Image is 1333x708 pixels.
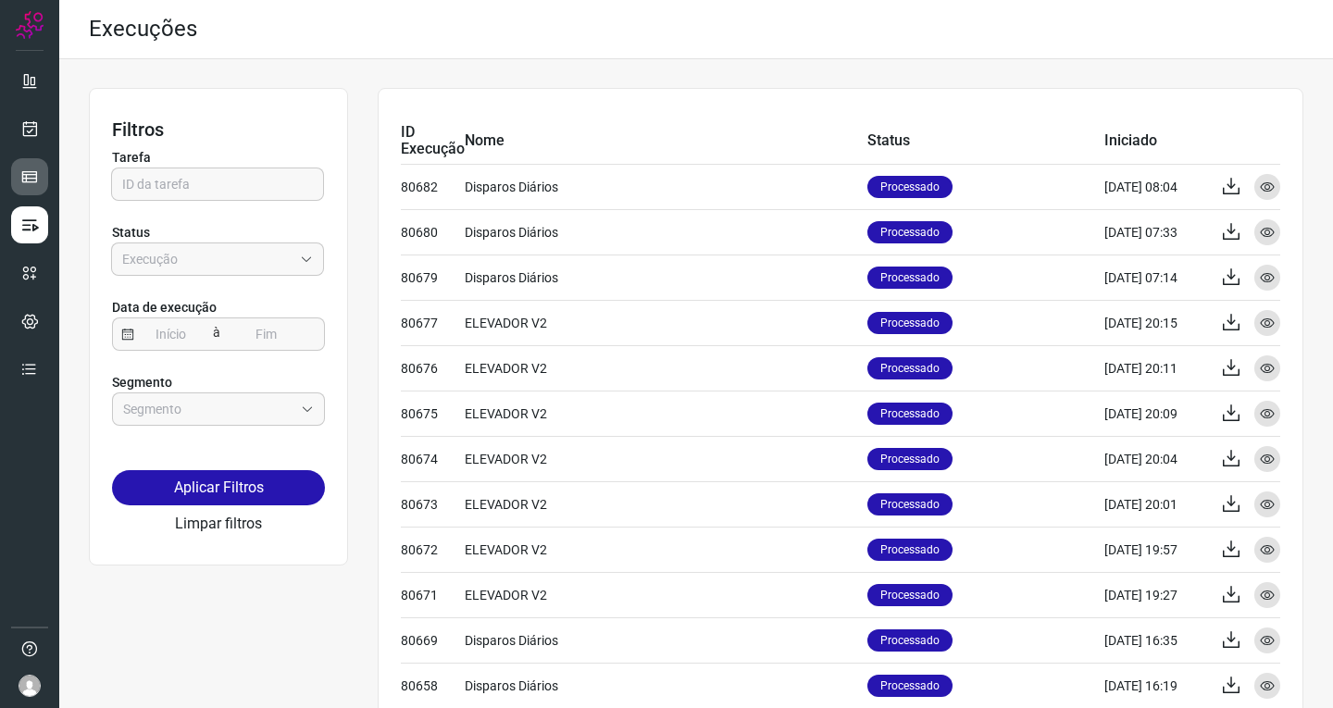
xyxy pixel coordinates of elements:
[867,629,953,652] p: Processado
[465,300,867,345] td: ELEVADOR V2
[175,513,262,535] button: Limpar filtros
[465,391,867,436] td: ELEVADOR V2
[867,539,953,561] p: Processado
[112,148,325,168] p: Tarefa
[123,393,293,425] input: Segmento
[465,345,867,391] td: ELEVADOR V2
[19,675,41,697] img: avatar-user-boy.jpg
[112,118,325,141] h3: Filtros
[401,572,465,617] td: 80671
[867,357,953,379] p: Processado
[401,391,465,436] td: 80675
[867,584,953,606] p: Processado
[867,118,1104,164] td: Status
[465,255,867,300] td: Disparos Diários
[465,118,867,164] td: Nome
[134,318,208,350] input: Início
[1104,436,1206,481] td: [DATE] 20:04
[1104,300,1206,345] td: [DATE] 20:15
[867,221,953,243] p: Processado
[401,663,465,708] td: 80658
[867,675,953,697] p: Processado
[401,617,465,663] td: 80669
[230,318,304,350] input: Fim
[401,481,465,527] td: 80673
[867,448,953,470] p: Processado
[867,312,953,334] p: Processado
[401,436,465,481] td: 80674
[1104,164,1206,209] td: [DATE] 08:04
[401,118,465,164] td: ID Execução
[112,470,325,505] button: Aplicar Filtros
[1104,255,1206,300] td: [DATE] 07:14
[401,527,465,572] td: 80672
[1104,617,1206,663] td: [DATE] 16:35
[112,298,325,317] p: Data de execução
[867,267,953,289] p: Processado
[1104,663,1206,708] td: [DATE] 16:19
[208,317,225,350] span: à
[401,300,465,345] td: 80677
[112,223,325,242] p: Status
[122,243,293,275] input: Execução
[89,16,197,43] h2: Execuções
[465,572,867,617] td: ELEVADOR V2
[1104,527,1206,572] td: [DATE] 19:57
[465,527,867,572] td: ELEVADOR V2
[465,164,867,209] td: Disparos Diários
[16,11,44,39] img: Logo
[122,168,313,200] input: ID da tarefa
[401,164,465,209] td: 80682
[867,403,953,425] p: Processado
[465,436,867,481] td: ELEVADOR V2
[465,617,867,663] td: Disparos Diários
[465,481,867,527] td: ELEVADOR V2
[1104,481,1206,527] td: [DATE] 20:01
[1104,345,1206,391] td: [DATE] 20:11
[401,255,465,300] td: 80679
[1104,391,1206,436] td: [DATE] 20:09
[867,176,953,198] p: Processado
[401,209,465,255] td: 80680
[112,373,325,392] p: Segmento
[1104,572,1206,617] td: [DATE] 19:27
[465,209,867,255] td: Disparos Diários
[867,493,953,515] p: Processado
[465,663,867,708] td: Disparos Diários
[1104,209,1206,255] td: [DATE] 07:33
[1104,118,1206,164] td: Iniciado
[401,345,465,391] td: 80676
